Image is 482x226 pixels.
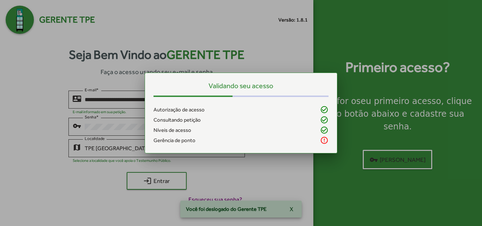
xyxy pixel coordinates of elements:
span: Autorização de acesso [153,106,205,114]
mat-icon: check_circle_outline [320,105,329,114]
span: Níveis de acesso [153,126,191,134]
span: Gerência de ponto [153,136,195,145]
mat-icon: check_circle_outline [320,116,329,124]
h5: Validando seu acesso [153,81,329,90]
mat-icon: error_outline [320,136,329,145]
span: Consultando petição [153,116,201,124]
mat-icon: check_circle_outline [320,126,329,134]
